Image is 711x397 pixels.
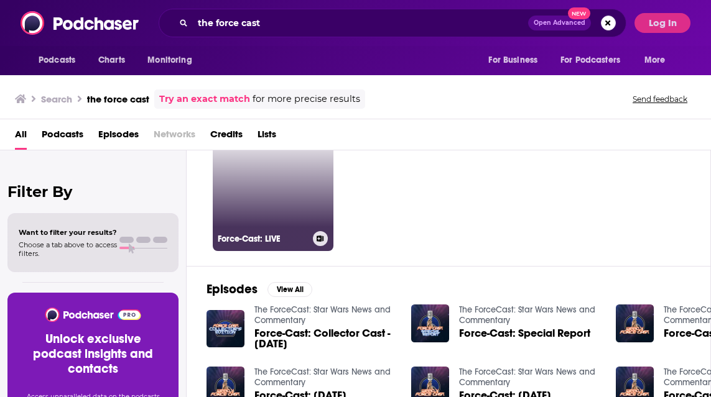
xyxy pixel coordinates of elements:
button: open menu [552,48,638,72]
a: Episodes [98,124,139,150]
a: Lists [258,124,276,150]
h3: Unlock exclusive podcast insights and contacts [22,332,164,376]
h2: Episodes [207,281,258,297]
span: For Business [488,52,537,69]
h3: Search [41,93,72,105]
button: View All [267,282,312,297]
img: Podchaser - Follow, Share and Rate Podcasts [44,308,142,322]
span: Want to filter your results? [19,228,117,237]
img: Force-Cast: Collector Cast - April 2, 2008 [207,310,244,348]
a: The ForceCast: Star Wars News and Commentary [459,367,595,388]
span: for more precise results [253,92,360,106]
a: Podcasts [42,124,83,150]
div: Search podcasts, credits, & more... [159,9,626,37]
button: open menu [480,48,553,72]
button: open menu [139,48,208,72]
span: Open Advanced [534,20,585,26]
img: Force-Cast: Special Report [411,304,449,342]
a: EpisodesView All [207,281,312,297]
button: Open AdvancedNew [528,16,591,30]
input: Search podcasts, credits, & more... [193,13,528,33]
span: Charts [98,52,125,69]
h3: the force cast [87,93,149,105]
span: New [568,7,590,19]
span: Podcasts [39,52,75,69]
h3: Force-Cast: LIVE [218,234,308,244]
a: The ForceCast: Star Wars News and Commentary [459,304,595,326]
a: Force-Cast: LIVE [213,130,333,251]
button: open menu [30,48,91,72]
a: All [15,124,27,150]
a: Charts [90,48,132,72]
span: More [644,52,666,69]
span: Monitoring [147,52,192,69]
button: open menu [636,48,681,72]
span: For Podcasters [560,52,620,69]
img: Podchaser - Follow, Share and Rate Podcasts [21,11,140,35]
a: Try an exact match [159,92,250,106]
span: Force-Cast: Collector Cast - [DATE] [254,328,396,349]
h2: Filter By [7,183,179,201]
a: The ForceCast: Star Wars News and Commentary [254,367,391,388]
a: Force-Cast: Special Report [459,328,590,339]
span: Networks [154,124,195,150]
img: Force-Cast: March 6, 2009 [616,304,654,342]
button: Send feedback [629,94,691,104]
a: Credits [210,124,243,150]
a: The ForceCast: Star Wars News and Commentary [254,304,391,326]
span: Choose a tab above to access filters. [19,240,117,258]
button: Log In [634,13,690,33]
a: Force-Cast: Collector Cast - April 2, 2008 [254,328,396,349]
